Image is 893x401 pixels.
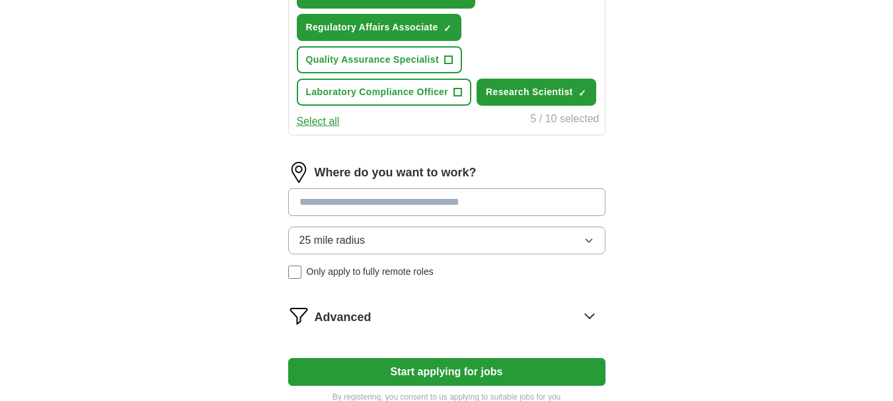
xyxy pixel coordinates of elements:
div: 5 / 10 selected [530,111,599,129]
span: ✓ [444,23,451,34]
span: 25 mile radius [299,233,366,248]
img: location.png [288,162,309,183]
button: Start applying for jobs [288,358,605,386]
span: Quality Assurance Specialist [306,53,439,67]
button: 25 mile radius [288,227,605,254]
button: Select all [297,114,340,129]
button: Laboratory Compliance Officer [297,79,472,106]
button: Research Scientist✓ [477,79,596,106]
span: Laboratory Compliance Officer [306,85,449,99]
span: Regulatory Affairs Associate [306,20,438,34]
span: Research Scientist [486,85,573,99]
button: Regulatory Affairs Associate✓ [297,14,461,41]
button: Quality Assurance Specialist [297,46,462,73]
label: Where do you want to work? [315,164,477,182]
span: Only apply to fully remote roles [307,265,434,279]
span: ✓ [578,88,586,98]
input: Only apply to fully remote roles [288,266,301,279]
span: Advanced [315,309,371,326]
img: filter [288,305,309,326]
